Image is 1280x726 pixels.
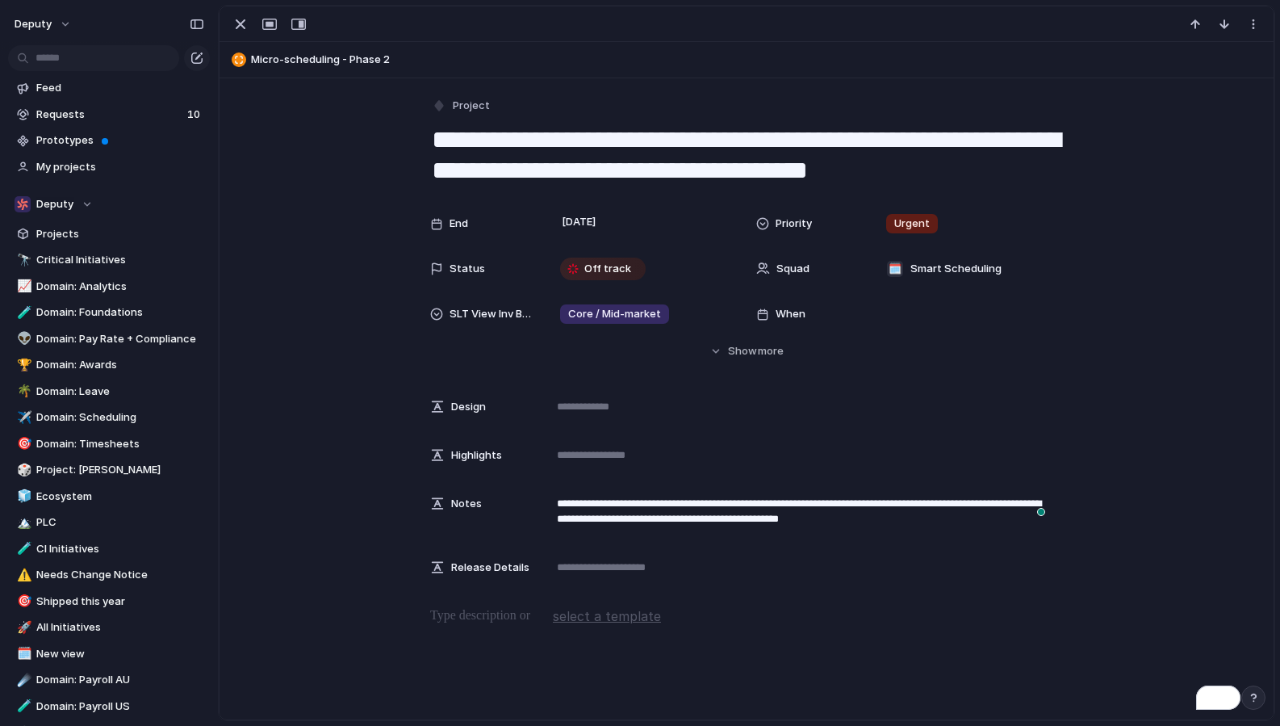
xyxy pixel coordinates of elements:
span: Domain: Scheduling [36,409,204,426]
button: ✈️ [15,409,31,426]
span: Prototypes [36,132,204,149]
button: Showmore [430,337,1063,366]
span: Show [728,343,757,359]
div: 🧊 [17,487,28,506]
div: 🧪 [17,304,28,322]
span: Shipped this year [36,594,204,610]
div: To enrich screen reader interactions, please activate Accessibility in Grammarly extension settings [239,606,1254,710]
span: Status [450,261,485,277]
div: 🗓️ [887,261,903,277]
div: 🏆 [17,356,28,375]
div: 🎲 [17,461,28,480]
div: 👽Domain: Pay Rate + Compliance [8,327,210,351]
a: 🌴Domain: Leave [8,380,210,404]
span: Domain: Timesheets [36,436,204,452]
a: Feed [8,76,210,100]
span: SLT View Inv Bucket [450,306,533,322]
a: ⚠️Needs Change Notice [8,563,210,587]
span: Priority [776,216,812,232]
span: Urgent [894,216,930,232]
button: ⚠️ [15,567,31,583]
div: 🗓️ [17,644,28,663]
span: CI Initiatives [36,541,204,557]
a: 🚀All Initiatives [8,615,210,640]
button: 🏔️ [15,514,31,531]
span: Project: [PERSON_NAME] [36,462,204,478]
textarea: To enrich screen reader interactions, please activate Accessibility in Grammarly extension settings [546,485,1063,536]
span: Micro-scheduling - Phase 2 [251,52,1266,68]
a: Projects [8,222,210,246]
a: 🧪Domain: Foundations [8,300,210,325]
div: 🗓️New view [8,642,210,666]
a: 🎲Project: [PERSON_NAME] [8,458,210,482]
span: select a template [553,606,661,626]
div: 🧊Ecosystem [8,485,210,509]
span: Domain: Analytics [36,279,204,295]
div: 👽 [17,329,28,348]
div: 📈 [17,277,28,296]
button: 🎯 [15,594,31,610]
span: Domain: Pay Rate + Compliance [36,331,204,347]
a: 🎯Domain: Timesheets [8,432,210,456]
span: more [758,343,784,359]
span: Domain: Awards [36,357,204,373]
span: Ecosystem [36,489,204,505]
button: 🔭 [15,252,31,268]
div: 🎯 [17,592,28,611]
div: 🎯 [17,434,28,453]
span: Project [453,98,490,114]
span: End [450,216,468,232]
a: ✈️Domain: Scheduling [8,405,210,430]
span: Off track [584,261,631,277]
button: Deputy [8,192,210,216]
span: Highlights [451,447,502,464]
span: PLC [36,514,204,531]
button: select a template [550,604,663,628]
div: 🏔️PLC [8,510,210,535]
button: 🧪 [15,304,31,321]
span: Needs Change Notice [36,567,204,583]
span: Design [451,399,486,415]
span: Notes [451,496,482,512]
span: 10 [187,107,203,123]
button: 🌴 [15,384,31,400]
span: Smart Scheduling [910,261,1002,277]
button: 🧪 [15,541,31,557]
button: 🧊 [15,489,31,505]
span: Release Details [451,560,529,576]
span: Critical Initiatives [36,252,204,268]
div: ⚠️ [17,566,28,585]
span: My projects [36,159,204,175]
span: Requests [36,107,182,123]
div: 🔭 [17,251,28,270]
span: All Initiatives [36,619,204,636]
a: My projects [8,155,210,179]
a: 📈Domain: Analytics [8,275,210,299]
span: Squad [776,261,809,277]
a: 🎯Shipped this year [8,590,210,614]
span: Domain: Payroll AU [36,672,204,688]
a: 🧪CI Initiatives [8,537,210,561]
a: 🔭Critical Initiatives [8,248,210,272]
span: Deputy [36,196,73,212]
button: 🗓️ [15,646,31,662]
button: ☄️ [15,672,31,688]
button: Micro-scheduling - Phase 2 [227,47,1266,73]
span: Projects [36,226,204,242]
a: Requests10 [8,103,210,127]
div: 🏆Domain: Awards [8,353,210,377]
div: 🌴 [17,382,28,401]
button: 🎯 [15,436,31,452]
button: 🧪 [15,699,31,715]
div: ☄️Domain: Payroll AU [8,668,210,692]
button: 📈 [15,279,31,295]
